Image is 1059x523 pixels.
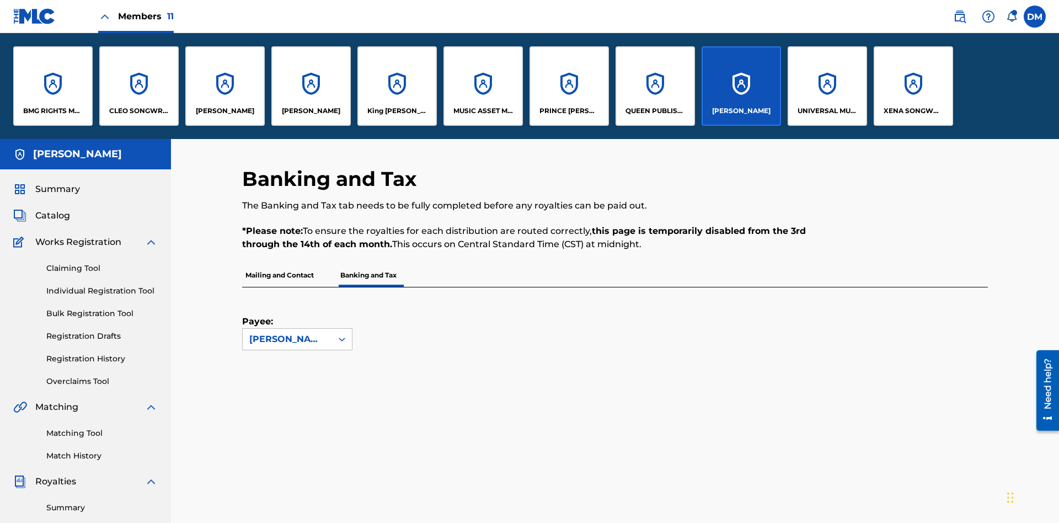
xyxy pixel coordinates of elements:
span: Members [118,10,174,23]
img: Accounts [13,148,26,161]
a: Registration History [46,353,158,365]
div: [PERSON_NAME] [249,333,325,346]
a: Public Search [949,6,971,28]
img: Close [98,10,111,23]
label: Payee: [242,315,297,328]
strong: *Please note: [242,226,303,236]
a: Accounts[PERSON_NAME] [702,46,781,126]
img: MLC Logo [13,8,56,24]
p: Banking and Tax [337,264,400,287]
span: 11 [167,11,174,22]
p: UNIVERSAL MUSIC PUB GROUP [798,106,858,116]
img: Matching [13,401,27,414]
img: Catalog [13,209,26,222]
div: Help [977,6,999,28]
a: AccountsXENA SONGWRITER [874,46,953,126]
p: XENA SONGWRITER [884,106,944,116]
a: Claiming Tool [46,263,158,274]
a: AccountsUNIVERSAL MUSIC PUB GROUP [788,46,867,126]
span: Matching [35,401,78,414]
p: Mailing and Contact [242,264,317,287]
div: Notifications [1006,11,1017,22]
a: AccountsQUEEN PUBLISHA [616,46,695,126]
a: AccountsBMG RIGHTS MANAGEMENT US, LLC [13,46,93,126]
img: expand [145,401,158,414]
a: Matching Tool [46,428,158,439]
h5: RONALD MCTESTERSON [33,148,122,161]
p: The Banking and Tax tab needs to be fully completed before any royalties can be paid out. [242,199,816,212]
p: QUEEN PUBLISHA [625,106,686,116]
p: PRINCE MCTESTERSON [539,106,600,116]
a: Accounts[PERSON_NAME] [185,46,265,126]
a: CatalogCatalog [13,209,70,222]
a: AccountsCLEO SONGWRITER [99,46,179,126]
div: Drag [1007,481,1014,514]
a: AccountsPRINCE [PERSON_NAME] [529,46,609,126]
span: Works Registration [35,236,121,249]
img: help [982,10,995,23]
p: CLEO SONGWRITER [109,106,169,116]
img: search [953,10,966,23]
img: Royalties [13,475,26,488]
iframe: Resource Center [1028,346,1059,436]
span: Catalog [35,209,70,222]
div: User Menu [1024,6,1046,28]
p: ELVIS COSTELLO [196,106,254,116]
a: Accounts[PERSON_NAME] [271,46,351,126]
p: King McTesterson [367,106,427,116]
img: expand [145,475,158,488]
a: Bulk Registration Tool [46,308,158,319]
span: Summary [35,183,80,196]
a: Registration Drafts [46,330,158,342]
iframe: Chat Widget [1004,470,1059,523]
a: Overclaims Tool [46,376,158,387]
a: Summary [46,502,158,514]
img: Summary [13,183,26,196]
a: AccountsMUSIC ASSET MANAGEMENT (MAM) [443,46,523,126]
span: Royalties [35,475,76,488]
a: Match History [46,450,158,462]
p: RONALD MCTESTERSON [712,106,771,116]
img: expand [145,236,158,249]
a: AccountsKing [PERSON_NAME] [357,46,437,126]
p: EYAMA MCSINGER [282,106,340,116]
p: BMG RIGHTS MANAGEMENT US, LLC [23,106,83,116]
p: MUSIC ASSET MANAGEMENT (MAM) [453,106,514,116]
a: Individual Registration Tool [46,285,158,297]
a: SummarySummary [13,183,80,196]
p: To ensure the royalties for each distribution are routed correctly, This occurs on Central Standa... [242,225,816,251]
img: Works Registration [13,236,28,249]
h2: Banking and Tax [242,167,422,191]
